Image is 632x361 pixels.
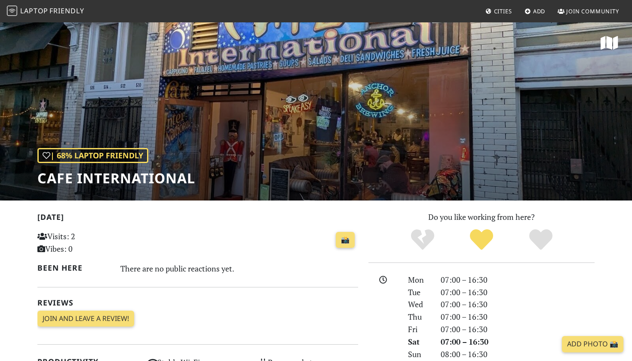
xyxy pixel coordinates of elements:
div: | 68% Laptop Friendly [37,148,148,163]
div: Definitely! [511,228,571,252]
div: 07:00 – 16:30 [436,311,600,323]
a: Cities [482,3,515,19]
a: LaptopFriendly LaptopFriendly [7,4,84,19]
h2: Been here [37,263,110,272]
div: Thu [403,311,436,323]
div: Mon [403,274,436,286]
p: Do you like working from here? [368,211,595,223]
a: Join and leave a review! [37,311,134,327]
div: No [393,228,452,252]
div: 08:00 – 16:30 [436,348,600,361]
div: There are no public reactions yet. [120,262,359,275]
div: Fri [403,323,436,336]
span: Friendly [49,6,84,15]
a: Add Photo 📸 [562,336,623,352]
div: 07:00 – 16:30 [436,286,600,299]
h2: [DATE] [37,213,358,225]
span: Laptop [20,6,48,15]
p: Visits: 2 Vibes: 0 [37,230,138,255]
a: Add [521,3,549,19]
div: 07:00 – 16:30 [436,298,600,311]
div: Wed [403,298,436,311]
h2: Reviews [37,298,358,307]
div: 07:00 – 16:30 [436,274,600,286]
div: 07:00 – 16:30 [436,336,600,348]
div: Yes [452,228,511,252]
img: LaptopFriendly [7,6,17,16]
span: Cities [494,7,512,15]
a: 📸 [336,232,355,248]
div: Tue [403,286,436,299]
div: 07:00 – 16:30 [436,323,600,336]
div: Sat [403,336,436,348]
span: Join Community [566,7,619,15]
a: Join Community [554,3,623,19]
span: Add [533,7,546,15]
div: Sun [403,348,436,361]
h1: Cafe International [37,170,195,186]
